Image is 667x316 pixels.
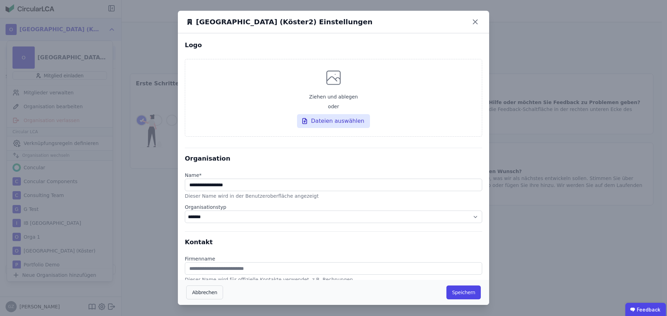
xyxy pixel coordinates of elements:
[186,285,223,299] button: Abbrechen
[185,255,482,262] label: Firmenname
[328,103,339,110] span: oder
[185,154,482,163] div: Organisation
[297,114,370,128] div: Dateien auswählen
[185,204,482,211] label: Organisationstyp
[185,237,482,247] div: Kontakt
[185,40,482,50] div: Logo
[185,277,353,282] span: Dieser Name wird für offizielle Kontakte verwendet, z.B. Rechnungen
[193,17,372,27] h6: [GEOGRAPHIC_DATA] (Köster2) Einstellungen
[309,93,358,100] span: Ziehen und ablegen
[446,285,481,299] button: Speichern
[185,172,482,179] label: audits.requiredField
[185,193,319,199] span: Dieser Name wird in der Benutzeroberfläche angezeigt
